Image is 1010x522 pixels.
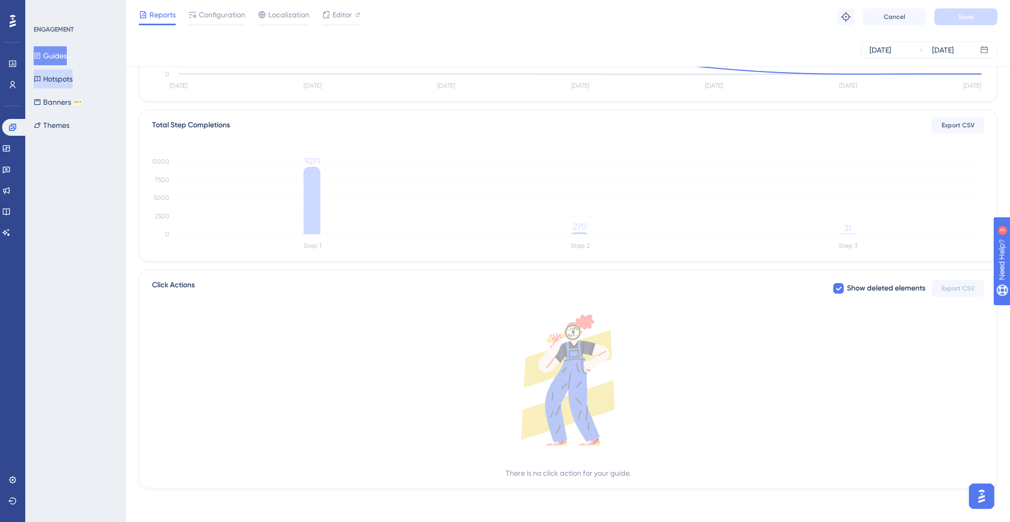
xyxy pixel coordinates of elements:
[571,242,590,249] tspan: Step 2
[844,223,851,233] tspan: 31
[155,176,169,184] tspan: 7500
[169,82,187,89] tspan: [DATE]
[705,82,723,89] tspan: [DATE]
[304,82,321,89] tspan: [DATE]
[934,8,997,25] button: Save
[942,121,975,129] span: Export CSV
[268,8,309,21] span: Localization
[34,46,67,65] button: Guides
[152,279,195,298] span: Click Actions
[34,116,69,135] button: Themes
[839,242,857,249] tspan: Step 3
[942,284,975,293] span: Export CSV
[966,480,997,512] iframe: UserGuiding AI Assistant Launcher
[863,8,926,25] button: Cancel
[304,242,321,249] tspan: Step 1
[149,8,176,21] span: Reports
[165,71,169,78] tspan: 0
[332,8,352,21] span: Editor
[932,280,984,297] button: Export CSV
[25,3,66,15] span: Need Help?
[963,82,981,89] tspan: [DATE]
[305,156,320,166] tspan: 9271
[506,467,631,479] div: There is no click action for your guide.
[165,230,169,238] tspan: 0
[155,213,169,220] tspan: 2500
[34,25,74,34] div: ENGAGEMENT
[571,82,589,89] tspan: [DATE]
[73,5,76,14] div: 3
[932,44,954,56] div: [DATE]
[150,158,169,165] tspan: 10000
[152,119,230,132] div: Total Step Completions
[839,82,857,89] tspan: [DATE]
[573,222,587,232] tspan: 270
[870,44,891,56] div: [DATE]
[958,13,973,21] span: Save
[884,13,905,21] span: Cancel
[437,82,455,89] tspan: [DATE]
[199,8,245,21] span: Configuration
[932,117,984,134] button: Export CSV
[154,194,169,202] tspan: 5000
[34,69,73,88] button: Hotspots
[34,93,83,112] button: BannersBETA
[73,99,83,105] div: BETA
[847,282,925,295] span: Show deleted elements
